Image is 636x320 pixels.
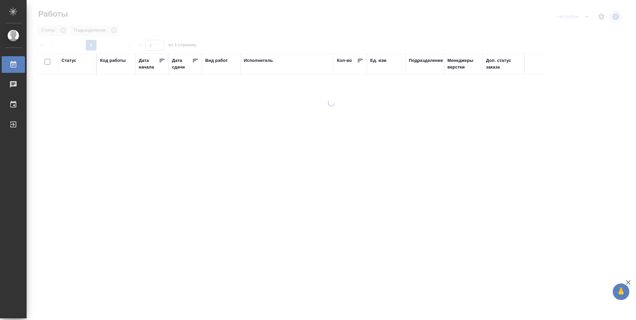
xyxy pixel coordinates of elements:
[100,57,126,64] div: Код работы
[409,57,443,64] div: Подразделение
[486,57,521,71] div: Доп. статус заказа
[205,57,228,64] div: Вид работ
[172,57,192,71] div: Дата сдачи
[337,57,352,64] div: Кол-во
[370,57,387,64] div: Ед. изм
[62,57,77,64] div: Статус
[447,57,479,71] div: Менеджеры верстки
[613,283,629,300] button: 🙏
[244,57,273,64] div: Исполнитель
[139,57,159,71] div: Дата начала
[615,285,627,299] span: 🙏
